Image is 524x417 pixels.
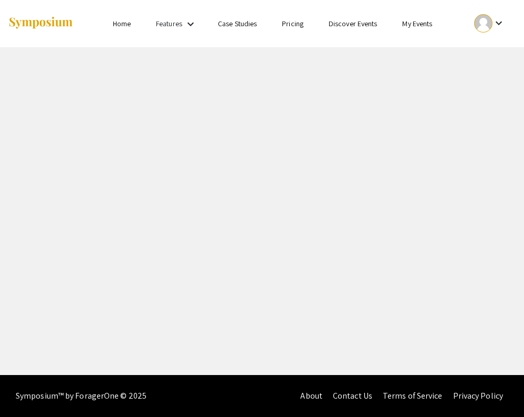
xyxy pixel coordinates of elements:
[16,375,146,417] div: Symposium™ by ForagerOne © 2025
[156,19,182,28] a: Features
[282,19,303,28] a: Pricing
[184,18,197,30] mat-icon: Expand Features list
[8,16,74,30] img: Symposium by ForagerOne
[333,390,372,401] a: Contact Us
[492,17,505,29] mat-icon: Expand account dropdown
[329,19,378,28] a: Discover Events
[383,390,443,401] a: Terms of Service
[453,390,503,401] a: Privacy Policy
[113,19,131,28] a: Home
[300,390,322,401] a: About
[463,12,516,35] button: Expand account dropdown
[402,19,432,28] a: My Events
[218,19,257,28] a: Case Studies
